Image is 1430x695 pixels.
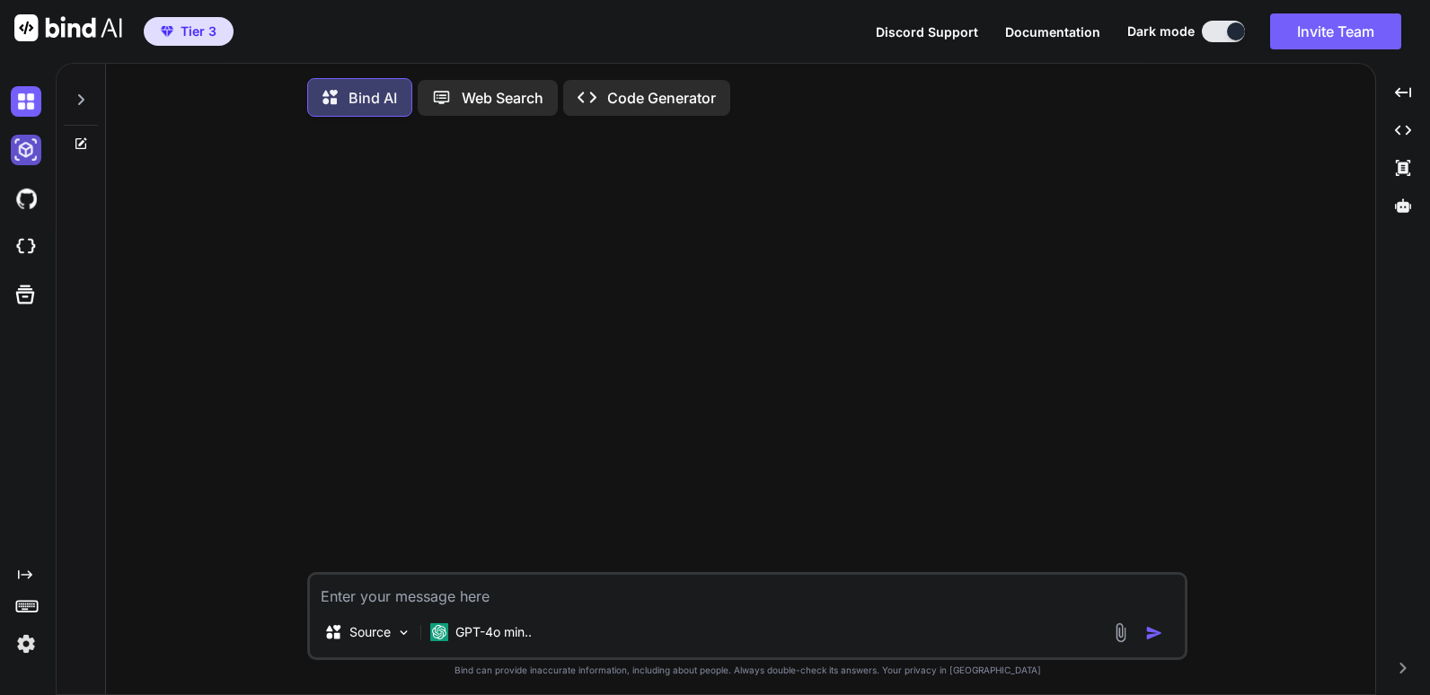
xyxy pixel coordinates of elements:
span: Tier 3 [181,22,216,40]
p: Source [349,623,391,641]
span: Documentation [1005,24,1100,40]
img: darkAi-studio [11,135,41,165]
button: Documentation [1005,22,1100,41]
p: Bind AI [349,87,397,109]
img: Bind AI [14,14,122,41]
img: Pick Models [396,625,411,640]
span: Dark mode [1127,22,1195,40]
img: attachment [1110,622,1131,643]
img: darkChat [11,86,41,117]
p: Code Generator [607,87,716,109]
button: Invite Team [1270,13,1401,49]
p: GPT-4o min.. [455,623,532,641]
img: githubDark [11,183,41,214]
img: GPT-4o mini [430,623,448,641]
img: settings [11,629,41,659]
button: premiumTier 3 [144,17,234,46]
img: icon [1145,624,1163,642]
span: Discord Support [876,24,978,40]
button: Discord Support [876,22,978,41]
p: Web Search [462,87,543,109]
p: Bind can provide inaccurate information, including about people. Always double-check its answers.... [307,664,1187,677]
img: cloudideIcon [11,232,41,262]
img: premium [161,26,173,37]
